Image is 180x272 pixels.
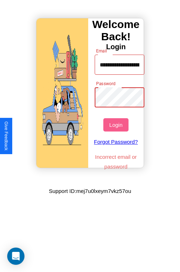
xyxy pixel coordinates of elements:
button: Login [103,118,128,132]
p: Incorrect email or password [91,152,141,171]
label: Email [96,48,107,54]
div: Open Intercom Messenger [7,248,24,265]
a: Forgot Password? [91,132,141,152]
h3: Welcome Back! [88,18,144,43]
label: Password [96,80,115,87]
div: Give Feedback [4,121,9,151]
h4: Login [88,43,144,51]
img: gif [36,18,88,168]
p: Support ID: mej7u0lxeym7vkz57ou [49,186,131,196]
